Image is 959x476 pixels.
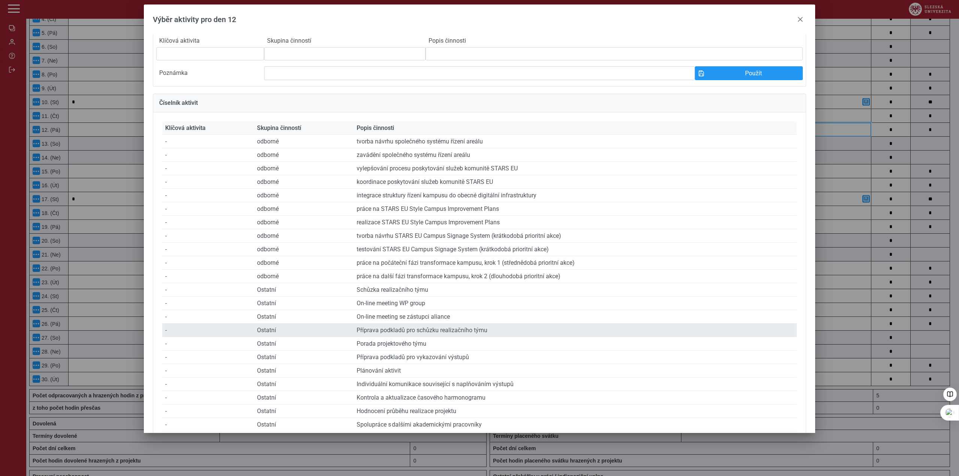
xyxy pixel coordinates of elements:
[254,378,353,391] td: Ostatní
[354,202,797,216] td: práce na STARS EU Style Campus Improvement Plans
[354,391,797,404] td: Kontrola a aktualizace časového harmonogramu
[354,243,797,256] td: testování STARS EU Campus Signage System (krátkodobá prioritní akce)
[162,310,254,324] td: -
[254,135,353,148] td: odborné
[354,175,797,189] td: koordinace poskytování služeb komunitě STARS EU
[156,34,264,47] label: Klíčová aktivita
[162,135,254,148] td: -
[357,124,394,131] span: Popis činnosti
[794,13,806,25] button: close
[162,391,254,404] td: -
[162,148,254,162] td: -
[254,431,353,445] td: Ostatní
[354,297,797,310] td: On-line meeting WP group
[254,283,353,297] td: Ostatní
[162,175,254,189] td: -
[162,431,254,445] td: -
[354,337,797,351] td: Porada projektového týmu
[254,418,353,431] td: Ostatní
[254,310,353,324] td: Ostatní
[254,404,353,418] td: Ostatní
[707,70,799,77] span: Použít
[254,148,353,162] td: odborné
[264,34,426,47] label: Skupina činností
[254,324,353,337] td: Ostatní
[354,283,797,297] td: Schůzka realizačního týmu
[354,148,797,162] td: zavádění společného systému řízení areálu
[695,66,803,80] button: Použít
[162,337,254,351] td: -
[162,216,254,229] td: -
[162,243,254,256] td: -
[153,15,236,24] span: Výběr aktivity pro den 12
[165,124,206,131] span: Klíčová aktivita
[162,364,254,378] td: -
[156,66,264,80] label: Poznámka
[254,229,353,243] td: odborné
[354,418,797,431] td: Spolupráce s dalšími akademickými pracovníky
[162,351,254,364] td: -
[162,162,254,175] td: -
[162,324,254,337] td: -
[162,256,254,270] td: -
[162,189,254,202] td: -
[354,270,797,283] td: práce na další fázi transformace kampusu, krok 2 (dlouhodobá prioritní akce)
[254,162,353,175] td: odborné
[354,364,797,378] td: Plánování aktivit
[354,135,797,148] td: tvorba návrhu společného systému řízení areálu
[162,404,254,418] td: -
[254,364,353,378] td: Ostatní
[354,256,797,270] td: práce na počáteční fázi transformace kampusu, krok 1 (střednědobá prioritní akce)
[354,378,797,391] td: Individuální komunikace související s naplňováním výstupů
[354,216,797,229] td: realizace STARS EU Style Campus Improvement Plans
[257,124,301,131] span: Skupina činností
[254,297,353,310] td: Ostatní
[254,216,353,229] td: odborné
[354,324,797,337] td: Příprava podkladů pro schůzku realizačního týmu
[254,189,353,202] td: odborné
[162,297,254,310] td: -
[254,202,353,216] td: odborné
[354,162,797,175] td: vylepšování procesu poskytování služeb komunitě STARS EU
[354,351,797,364] td: Příprava podkladů pro vykazování výstupů
[354,310,797,324] td: On-line meeting se zástupci aliance
[162,378,254,391] td: -
[254,337,353,351] td: Ostatní
[254,391,353,404] td: Ostatní
[162,202,254,216] td: -
[354,404,797,418] td: Hodnocení průběhu realizace projektu
[162,270,254,283] td: -
[354,431,797,445] td: Implementace dílčích cílů
[254,243,353,256] td: odborné
[254,256,353,270] td: odborné
[254,351,353,364] td: Ostatní
[426,34,803,47] label: Popis činnosti
[159,100,198,106] span: Číselník aktivit
[162,418,254,431] td: -
[254,175,353,189] td: odborné
[354,189,797,202] td: integrace struktury řízení kampusu do obecné digitální infrastruktury
[153,16,806,87] div: Prosím vyberte aktivitu z číselníku aktivit. V případě potřeby můžete provést ruční zadání.
[162,229,254,243] td: -
[254,270,353,283] td: odborné
[354,229,797,243] td: tvorba návrhu STARS EU Campus Signage System (krátkodobá prioritní akce)
[162,283,254,297] td: -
